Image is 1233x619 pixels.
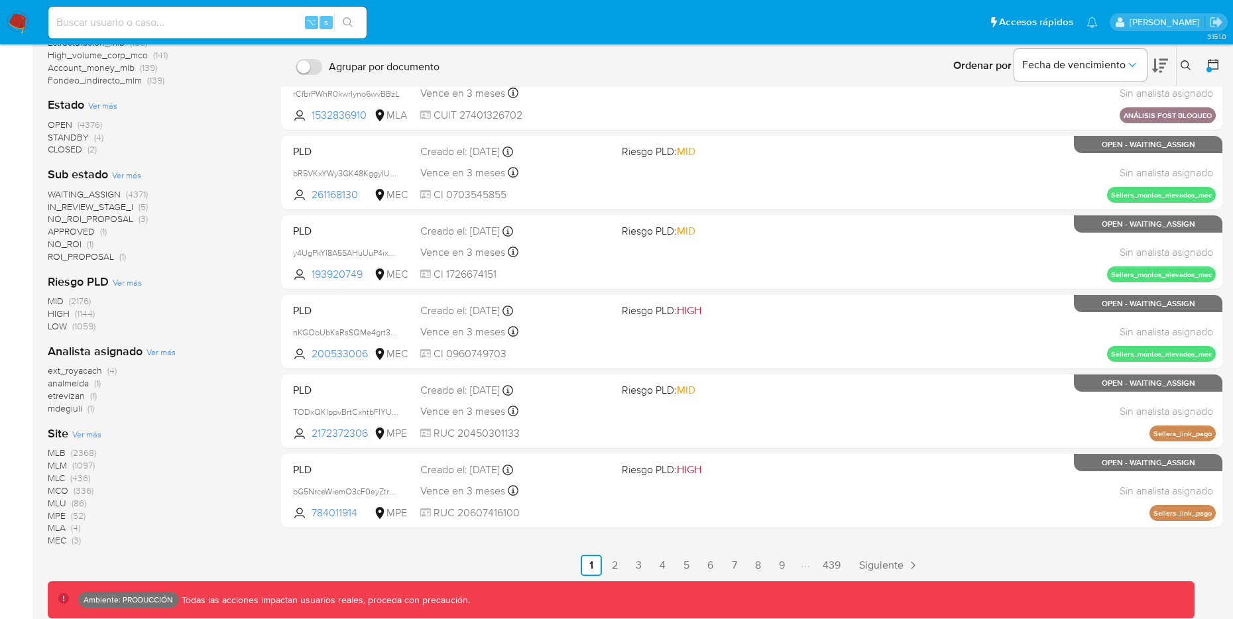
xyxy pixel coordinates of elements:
[48,14,367,31] input: Buscar usuario o caso...
[1130,16,1204,28] p: luis.birchenz@mercadolibre.com
[1207,31,1226,42] span: 3.151.0
[84,597,173,602] p: Ambiente: PRODUCCIÓN
[1086,17,1098,28] a: Notificaciones
[324,16,328,28] span: s
[334,13,361,32] button: search-icon
[1209,15,1223,29] a: Salir
[999,15,1073,29] span: Accesos rápidos
[178,594,470,606] p: Todas las acciones impactan usuarios reales, proceda con precaución.
[306,16,316,28] span: ⌥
